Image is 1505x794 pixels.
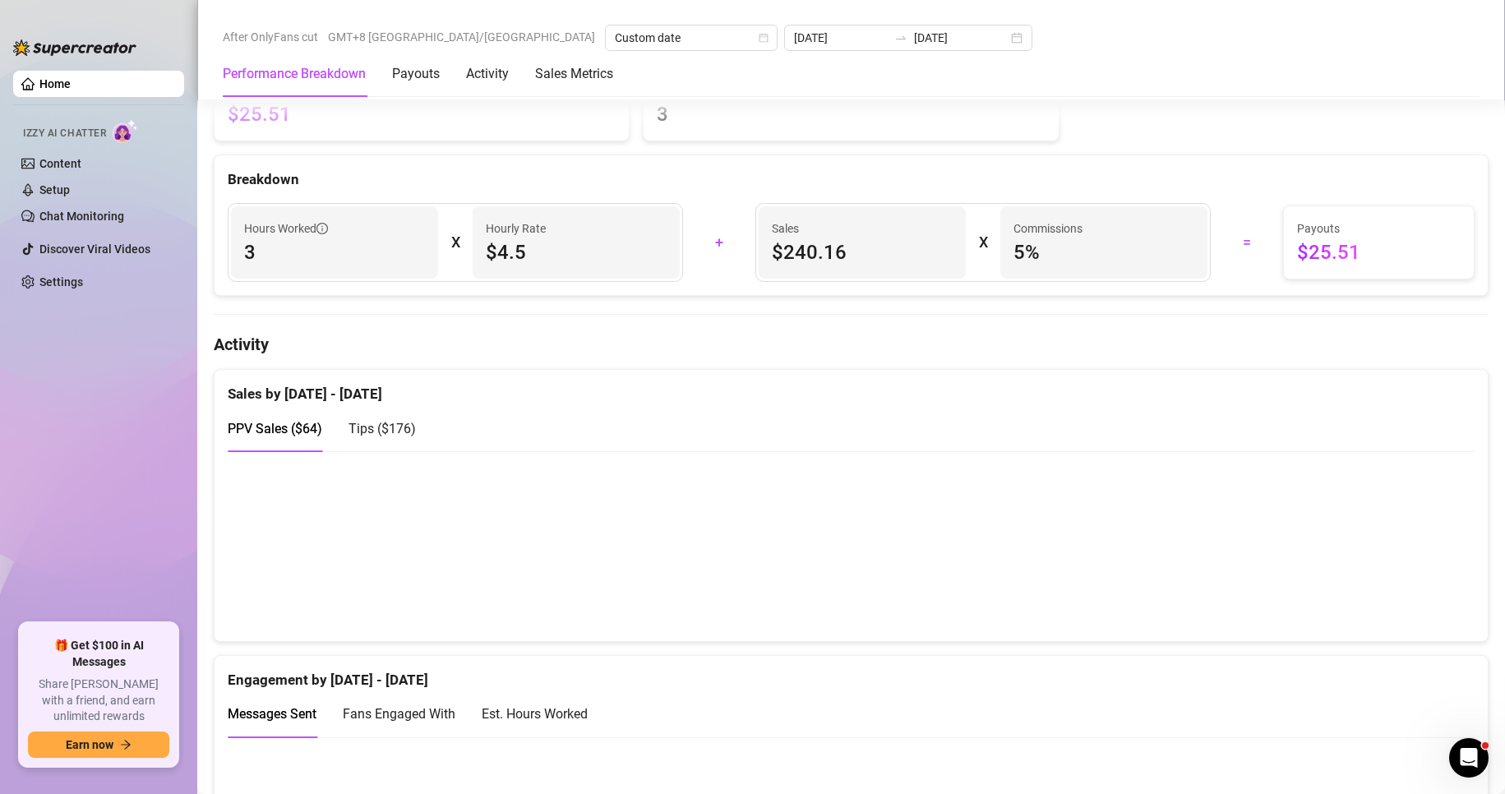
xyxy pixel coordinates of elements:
[894,31,907,44] span: to
[223,25,318,49] span: After OnlyFans cut
[451,229,459,256] div: X
[23,126,106,141] span: Izzy AI Chatter
[28,638,169,670] span: 🎁 Get $100 in AI Messages
[772,219,953,238] span: Sales
[39,242,150,256] a: Discover Viral Videos
[28,732,169,758] button: Earn nowarrow-right
[1013,219,1083,238] article: Commissions
[328,25,595,49] span: GMT+8 [GEOGRAPHIC_DATA]/[GEOGRAPHIC_DATA]
[228,168,1475,191] div: Breakdown
[28,676,169,725] span: Share [PERSON_NAME] with a friend, and earn unlimited rewards
[228,421,322,436] span: PPV Sales ( $64 )
[66,738,113,751] span: Earn now
[1221,229,1273,256] div: =
[486,239,667,265] span: $4.5
[535,64,613,84] div: Sales Metrics
[1297,219,1461,238] span: Payouts
[914,29,1008,47] input: End date
[120,739,132,750] span: arrow-right
[39,183,70,196] a: Setup
[1449,738,1489,778] iframe: Intercom live chat
[894,31,907,44] span: swap-right
[228,101,616,127] span: $25.51
[759,33,769,43] span: calendar
[316,223,328,234] span: info-circle
[244,239,425,265] span: 3
[1013,239,1194,265] span: 5 %
[794,29,888,47] input: Start date
[39,275,83,289] a: Settings
[392,64,440,84] div: Payouts
[214,333,1489,356] h4: Activity
[244,219,328,238] span: Hours Worked
[482,704,588,724] div: Est. Hours Worked
[349,421,416,436] span: Tips ( $176 )
[772,239,953,265] span: $240.16
[228,656,1475,691] div: Engagement by [DATE] - [DATE]
[615,25,768,50] span: Custom date
[1297,239,1461,265] span: $25.51
[13,39,136,56] img: logo-BBDzfeDw.svg
[39,157,81,170] a: Content
[228,370,1475,405] div: Sales by [DATE] - [DATE]
[228,706,316,722] span: Messages Sent
[486,219,546,238] article: Hourly Rate
[39,77,71,90] a: Home
[113,119,138,143] img: AI Chatter
[466,64,509,84] div: Activity
[223,64,366,84] div: Performance Breakdown
[657,101,1045,127] span: 3
[693,229,746,256] div: +
[979,229,987,256] div: X
[343,706,455,722] span: Fans Engaged With
[39,210,124,223] a: Chat Monitoring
